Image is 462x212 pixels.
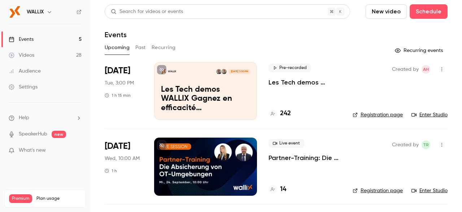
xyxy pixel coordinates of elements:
[105,140,130,152] span: [DATE]
[222,69,227,74] img: Marc Balasko
[422,140,430,149] span: Thomas Reinhard
[423,65,429,74] span: AH
[19,130,47,138] a: SpeakerHub
[105,65,130,77] span: [DATE]
[269,78,341,87] a: Les Tech demos WALLIX Gagnez en efficacité opérationnelle avec WALLIX [PERSON_NAME]
[152,42,176,53] button: Recurring
[353,111,403,118] a: Registration page
[422,65,430,74] span: Audrey Hiba
[411,187,448,194] a: Enter Studio
[9,68,41,75] div: Audience
[280,109,291,118] h4: 242
[154,62,257,120] a: Les Tech demos WALLIX Gagnez en efficacité opérationnelle avec WALLIX PAMWALLIXMarc BalaskoGrégoi...
[269,153,341,162] a: Partner-Training: Die Absicherung von OT-Umgebungen mit WALLIX
[366,4,407,19] button: New video
[27,8,44,16] h6: WALLIX
[392,45,448,56] button: Recurring events
[19,114,29,122] span: Help
[135,42,146,53] button: Past
[105,92,131,98] div: 1 h 15 min
[9,194,32,203] span: Premium
[105,155,140,162] span: Wed, 10:00 AM
[269,139,304,148] span: Live event
[105,42,130,53] button: Upcoming
[105,30,127,39] h1: Events
[9,52,34,59] div: Videos
[353,187,403,194] a: Registration page
[105,79,134,87] span: Tue, 3:00 PM
[168,70,176,73] p: WALLIX
[269,185,286,194] a: 14
[9,83,38,91] div: Settings
[269,64,311,72] span: Pre-recorded
[36,196,81,202] span: Plan usage
[52,131,66,138] span: new
[216,69,221,74] img: Grégoire DE MONTGOLFIER
[19,147,46,154] span: What's new
[161,85,250,113] p: Les Tech demos WALLIX Gagnez en efficacité opérationnelle avec WALLIX [PERSON_NAME]
[9,6,21,18] img: WALLIX
[269,109,291,118] a: 242
[9,36,34,43] div: Events
[423,140,429,149] span: TR
[392,140,419,149] span: Created by
[280,185,286,194] h4: 14
[105,168,117,174] div: 1 h
[411,111,448,118] a: Enter Studio
[9,114,82,122] li: help-dropdown-opener
[392,65,419,74] span: Created by
[410,4,448,19] button: Schedule
[73,147,82,154] iframe: Noticeable Trigger
[228,69,250,74] span: [DATE] 3:00 PM
[105,62,143,120] div: Sep 23 Tue, 3:00 PM (Europe/Paris)
[105,138,143,195] div: Sep 24 Wed, 10:00 AM (Europe/Paris)
[111,8,183,16] div: Search for videos or events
